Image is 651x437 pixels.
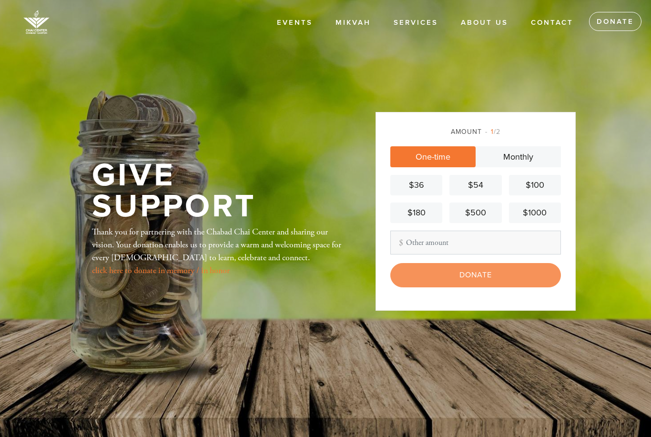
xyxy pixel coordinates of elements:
[394,179,438,192] div: $36
[92,265,230,276] a: click here to donate in memory / in honor
[449,203,501,223] a: $500
[476,146,561,167] a: Monthly
[453,206,498,219] div: $500
[387,14,445,32] a: Services
[92,160,345,222] h1: Give Support
[390,175,442,195] a: $36
[390,203,442,223] a: $180
[390,146,476,167] a: One-time
[453,179,498,192] div: $54
[485,128,500,136] span: /2
[524,14,580,32] a: Contact
[513,179,557,192] div: $100
[454,14,515,32] a: About Us
[390,127,561,137] div: Amount
[449,175,501,195] a: $54
[491,128,494,136] span: 1
[92,225,345,277] div: Thank you for partnering with the Chabad Chai Center and sharing our vision. Your donation enable...
[509,175,561,195] a: $100
[513,206,557,219] div: $1000
[509,203,561,223] a: $1000
[394,206,438,219] div: $180
[270,14,320,32] a: Events
[589,12,641,31] a: Donate
[14,5,59,39] img: image%20%281%29.png
[328,14,378,32] a: Mikvah
[390,231,561,254] input: Other amount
